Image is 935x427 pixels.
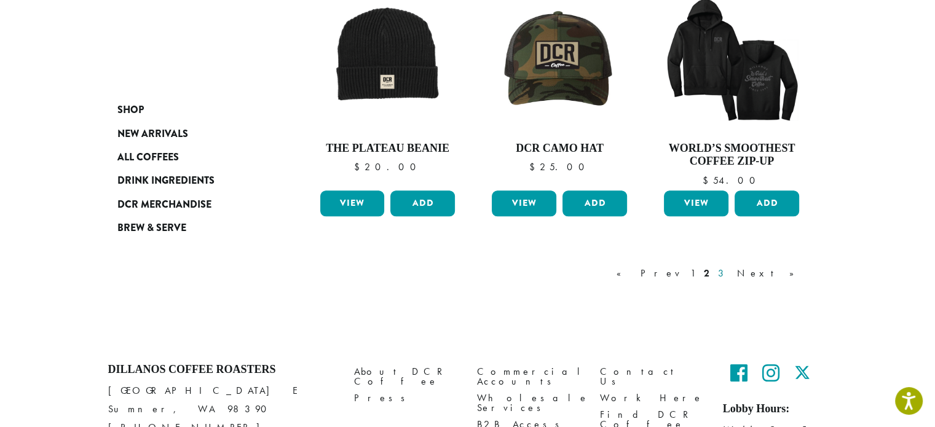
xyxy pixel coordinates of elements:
[317,142,459,155] h4: The Plateau Beanie
[489,142,630,155] h4: DCR Camo Hat
[735,190,799,216] button: Add
[117,221,186,236] span: Brew & Serve
[117,193,265,216] a: DCR Merchandise
[354,363,459,390] a: About DCR Coffee
[701,266,712,281] a: 2
[562,190,627,216] button: Add
[600,363,704,390] a: Contact Us
[117,216,265,240] a: Brew & Serve
[117,98,265,122] a: Shop
[716,266,731,281] a: 3
[492,190,556,216] a: View
[600,390,704,406] a: Work Here
[117,122,265,145] a: New Arrivals
[529,160,590,173] bdi: 25.00
[117,173,215,189] span: Drink Ingredients
[108,363,336,377] h4: Dillanos Coffee Roasters
[353,160,421,173] bdi: 20.00
[117,103,144,118] span: Shop
[117,146,265,169] a: All Coffees
[117,169,265,192] a: Drink Ingredients
[614,266,684,281] a: « Prev
[477,363,582,390] a: Commercial Accounts
[703,174,761,187] bdi: 54.00
[117,150,179,165] span: All Coffees
[117,127,188,142] span: New Arrivals
[735,266,805,281] a: Next »
[320,190,385,216] a: View
[661,142,802,168] h4: World’s Smoothest Coffee Zip-Up
[723,402,827,416] h5: Lobby Hours:
[688,266,698,281] a: 1
[117,197,211,213] span: DCR Merchandise
[703,174,713,187] span: $
[477,390,582,416] a: Wholesale Services
[529,160,540,173] span: $
[353,160,364,173] span: $
[390,190,455,216] button: Add
[664,190,728,216] a: View
[354,390,459,406] a: Press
